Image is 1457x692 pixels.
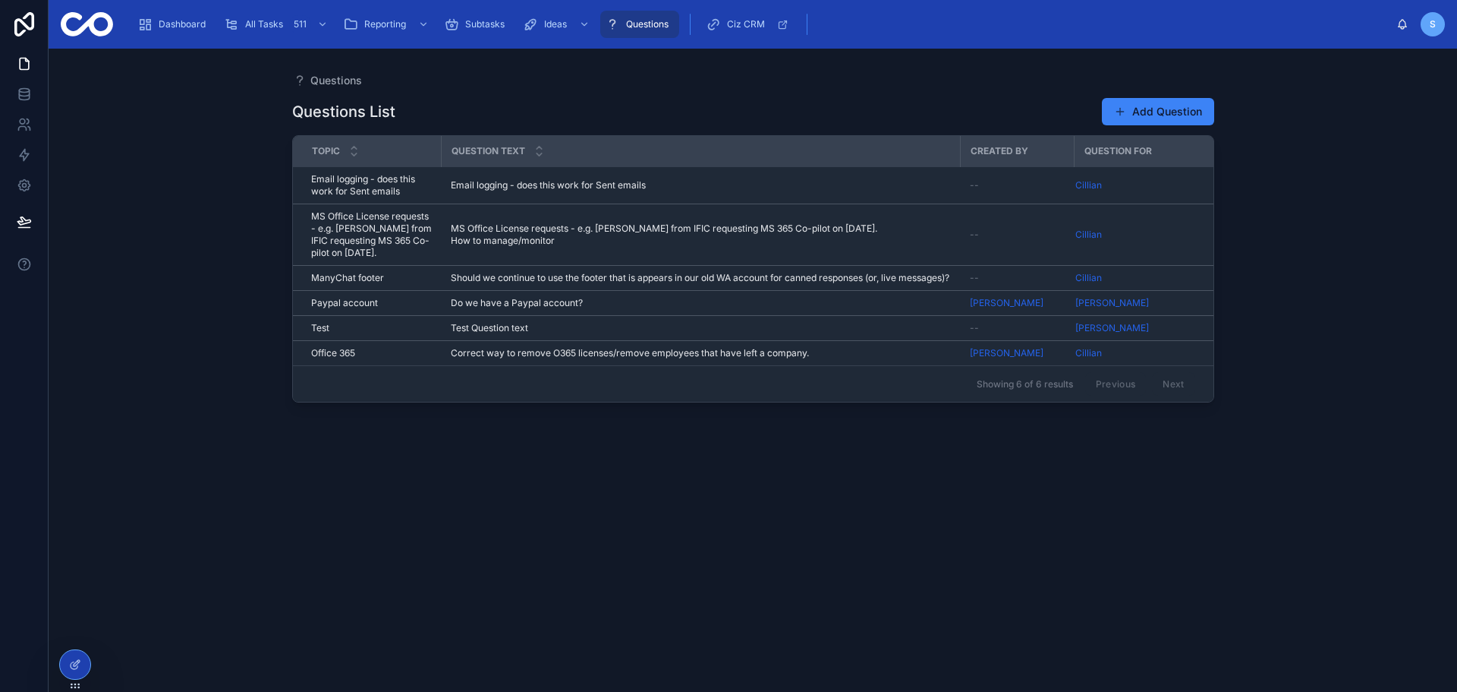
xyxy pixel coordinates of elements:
[1075,229,1102,241] a: Cillian
[600,11,679,38] a: Questions
[451,322,528,334] span: Test Question text
[364,18,406,30] span: Reporting
[1075,347,1102,359] a: Cillian
[61,12,113,36] img: App logo
[451,223,952,247] a: MS Office License requests - e.g. [PERSON_NAME] from IFIC requesting MS 365 Co-pilot on [DATE]. H...
[451,297,952,309] a: Do we have a Paypal account?
[1075,322,1149,334] a: [PERSON_NAME]
[1075,229,1211,241] a: Cillian
[970,272,1065,284] a: --
[701,11,796,38] a: Ciz CRM
[125,8,1396,41] div: scrollable content
[1075,297,1149,309] a: [PERSON_NAME]
[518,11,597,38] a: Ideas
[1102,98,1214,125] button: Add Question
[219,11,335,38] a: All Tasks511
[133,11,216,38] a: Dashboard
[1084,145,1152,157] span: Question for
[245,18,283,30] span: All Tasks
[970,322,979,334] span: --
[1075,297,1211,309] a: [PERSON_NAME]
[970,347,1043,359] a: [PERSON_NAME]
[1075,272,1211,284] a: Cillian
[1075,272,1102,284] a: Cillian
[970,179,979,191] span: --
[971,145,1028,157] span: Created By
[311,297,378,309] span: Paypal account
[451,179,952,191] a: Email logging - does this work for Sent emails
[452,145,525,157] span: Question Text
[977,378,1073,390] span: Showing 6 of 6 results
[312,145,340,157] span: Topic
[970,229,1065,241] a: --
[727,18,765,30] span: Ciz CRM
[1075,347,1211,359] a: Cillian
[451,272,952,284] a: Should we continue to use the footer that is appears in our old WA account for canned responses (...
[311,272,384,284] span: ManyChat footer
[970,347,1065,359] a: [PERSON_NAME]
[970,297,1065,309] a: [PERSON_NAME]
[970,297,1043,309] a: [PERSON_NAME]
[292,73,362,88] a: Questions
[970,322,1065,334] a: --
[292,101,395,122] h1: Questions List
[1075,179,1102,191] a: Cillian
[1075,322,1211,334] a: [PERSON_NAME]
[338,11,436,38] a: Reporting
[311,173,433,197] a: Email logging - does this work for Sent emails
[465,18,505,30] span: Subtasks
[544,18,567,30] span: Ideas
[970,179,1065,191] a: --
[311,347,355,359] span: Office 365
[159,18,206,30] span: Dashboard
[1075,179,1211,191] a: Cillian
[311,347,433,359] a: Office 365
[451,179,646,191] span: Email logging - does this work for Sent emails
[311,322,329,334] span: Test
[451,297,583,309] span: Do we have a Paypal account?
[970,229,979,241] span: --
[311,297,433,309] a: Paypal account
[451,347,952,359] a: Correct way to remove O365 licenses/remove employees that have left a company.
[451,347,809,359] span: Correct way to remove O365 licenses/remove employees that have left a company.
[970,272,979,284] span: --
[289,15,311,33] div: 511
[310,73,362,88] span: Questions
[451,272,949,284] span: Should we continue to use the footer that is appears in our old WA account for canned responses (...
[311,322,433,334] a: Test
[311,210,433,259] a: MS Office License requests - e.g. [PERSON_NAME] from IFIC requesting MS 365 Co-pilot on [DATE].
[1430,18,1436,30] span: S
[451,322,952,334] a: Test Question text
[311,272,433,284] a: ManyChat footer
[439,11,515,38] a: Subtasks
[626,18,669,30] span: Questions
